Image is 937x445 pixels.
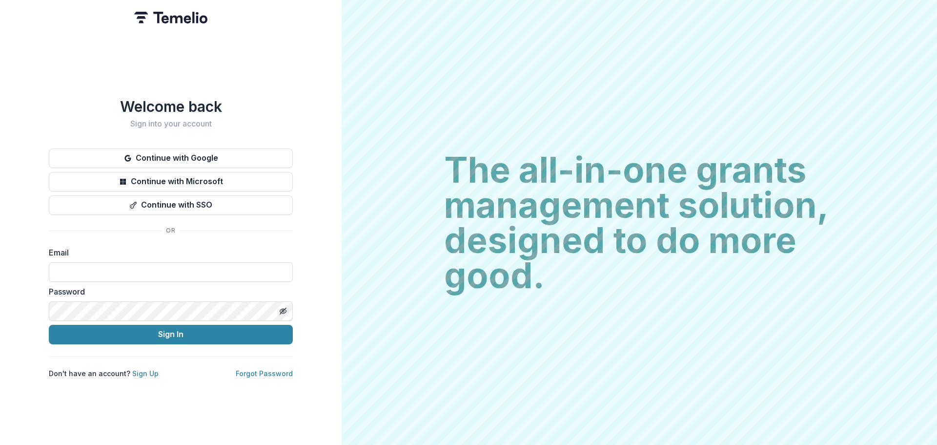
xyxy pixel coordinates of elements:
button: Toggle password visibility [275,303,291,319]
label: Email [49,247,287,258]
a: Forgot Password [236,369,293,378]
img: Temelio [134,12,207,23]
p: Don't have an account? [49,368,159,379]
label: Password [49,286,287,297]
button: Sign In [49,325,293,344]
button: Continue with Google [49,148,293,168]
h2: Sign into your account [49,119,293,128]
button: Continue with SSO [49,195,293,215]
button: Continue with Microsoft [49,172,293,191]
a: Sign Up [132,369,159,378]
h1: Welcome back [49,98,293,115]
